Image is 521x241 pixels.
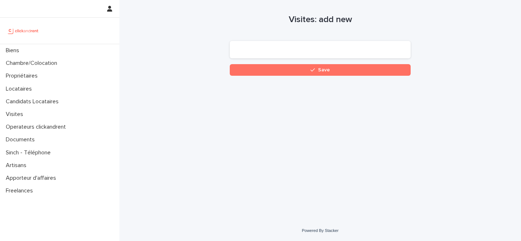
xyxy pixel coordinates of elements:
p: Locataires [3,86,38,92]
p: Freelances [3,187,39,194]
p: Propriétaires [3,72,43,79]
p: Candidats Locataires [3,98,64,105]
p: Documents [3,136,41,143]
img: UCB0brd3T0yccxBKYDjQ [6,24,41,38]
button: Save [230,64,411,76]
p: Biens [3,47,25,54]
p: Sinch - Téléphone [3,149,56,156]
p: Artisans [3,162,32,169]
p: Operateurs clickandrent [3,124,72,130]
span: Save [318,67,330,72]
p: Visites [3,111,29,118]
a: Powered By Stacker [302,228,338,233]
h1: Visites: add new [230,14,411,25]
p: Chambre/Colocation [3,60,63,67]
p: Apporteur d'affaires [3,175,62,182]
